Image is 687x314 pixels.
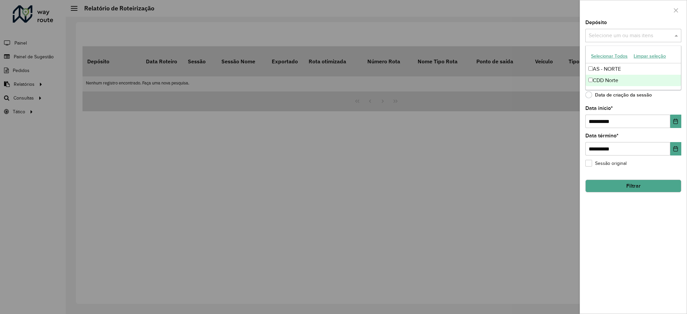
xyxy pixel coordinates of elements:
label: Data término [585,132,619,140]
ng-dropdown-panel: Options list [585,46,681,90]
label: Data início [585,104,613,112]
div: CDD Norte [586,75,681,86]
button: Limpar seleção [631,51,669,61]
label: Data de criação da sessão [585,91,652,98]
label: Depósito [585,18,607,26]
button: Selecionar Todos [588,51,631,61]
div: AS - NORTE [586,63,681,75]
button: Choose Date [670,115,681,128]
button: Choose Date [670,142,681,155]
label: Sessão original [585,160,627,167]
button: Filtrar [585,180,681,192]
